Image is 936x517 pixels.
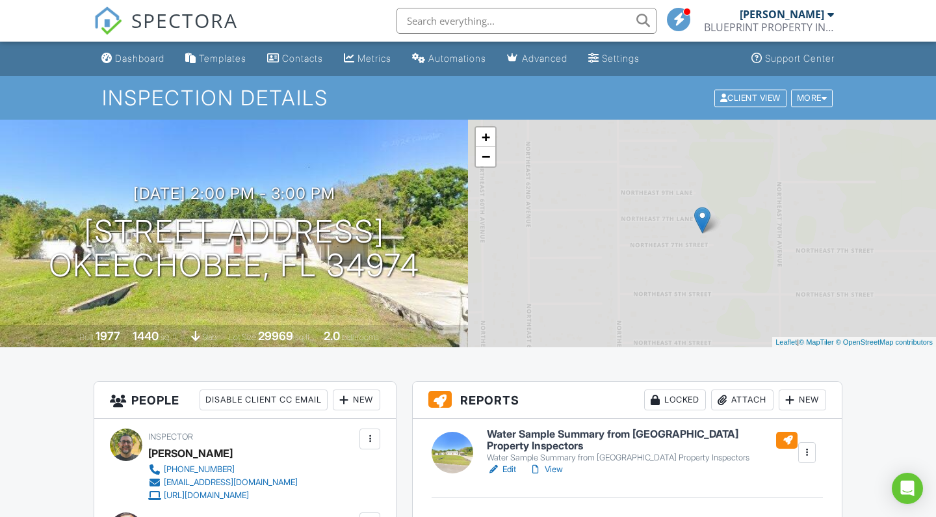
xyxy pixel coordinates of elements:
div: New [779,390,826,410]
div: Locked [644,390,706,410]
div: | [772,337,936,348]
div: [PHONE_NUMBER] [164,464,235,475]
a: Templates [180,47,252,71]
h3: People [94,382,396,419]
div: [EMAIL_ADDRESS][DOMAIN_NAME] [164,477,298,488]
a: Advanced [502,47,573,71]
div: Disable Client CC Email [200,390,328,410]
div: 29969 [258,329,293,343]
a: [URL][DOMAIN_NAME] [148,489,298,502]
a: Dashboard [96,47,170,71]
span: Lot Size [229,332,256,342]
h6: Water Sample Summary from [GEOGRAPHIC_DATA] Property Inspectors [487,429,798,451]
h1: Inspection Details [102,86,834,109]
div: [PERSON_NAME] [740,8,824,21]
a: Client View [713,92,790,102]
div: More [791,89,833,107]
a: Zoom out [476,147,495,166]
div: Dashboard [115,53,164,64]
a: Settings [583,47,645,71]
div: Open Intercom Messenger [892,473,923,504]
span: Built [79,332,94,342]
a: Edit [487,463,516,476]
span: sq.ft. [295,332,311,342]
a: © MapTiler [799,338,834,346]
h1: [STREET_ADDRESS] Okeechobee, FL 34974 [49,215,420,284]
span: slab [202,332,216,342]
a: Water Sample Summary from [GEOGRAPHIC_DATA] Property Inspectors Water Sample Summary from [GEOGRA... [487,429,798,463]
div: Water Sample Summary from [GEOGRAPHIC_DATA] Property Inspectors [487,453,798,463]
a: © OpenStreetMap contributors [836,338,933,346]
a: [EMAIL_ADDRESS][DOMAIN_NAME] [148,476,298,489]
span: sq. ft. [161,332,179,342]
a: Metrics [339,47,396,71]
div: Metrics [357,53,391,64]
div: Attach [711,390,773,410]
a: View [529,463,563,476]
span: SPECTORA [131,7,238,34]
h3: Reports [413,382,842,419]
div: New [333,390,380,410]
div: Support Center [765,53,835,64]
div: Advanced [522,53,567,64]
div: Templates [199,53,246,64]
div: 1977 [96,329,120,343]
div: Client View [714,89,786,107]
a: Zoom in [476,127,495,147]
div: Settings [602,53,640,64]
input: Search everything... [396,8,656,34]
img: The Best Home Inspection Software - Spectora [94,7,122,35]
a: Leaflet [775,338,797,346]
div: 2.0 [324,329,340,343]
div: [URL][DOMAIN_NAME] [164,490,249,501]
a: Automations (Basic) [407,47,491,71]
a: [PHONE_NUMBER] [148,463,298,476]
a: Contacts [262,47,328,71]
span: bathrooms [342,332,379,342]
h3: [DATE] 2:00 pm - 3:00 pm [133,185,335,202]
a: SPECTORA [94,18,238,45]
div: Automations [428,53,486,64]
span: Inspector [148,432,193,442]
div: [PERSON_NAME] [148,444,233,463]
div: BLUEPRINT PROPERTY INSPECTIONS [704,21,834,34]
a: Support Center [746,47,840,71]
div: Contacts [282,53,323,64]
div: 1440 [133,329,159,343]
